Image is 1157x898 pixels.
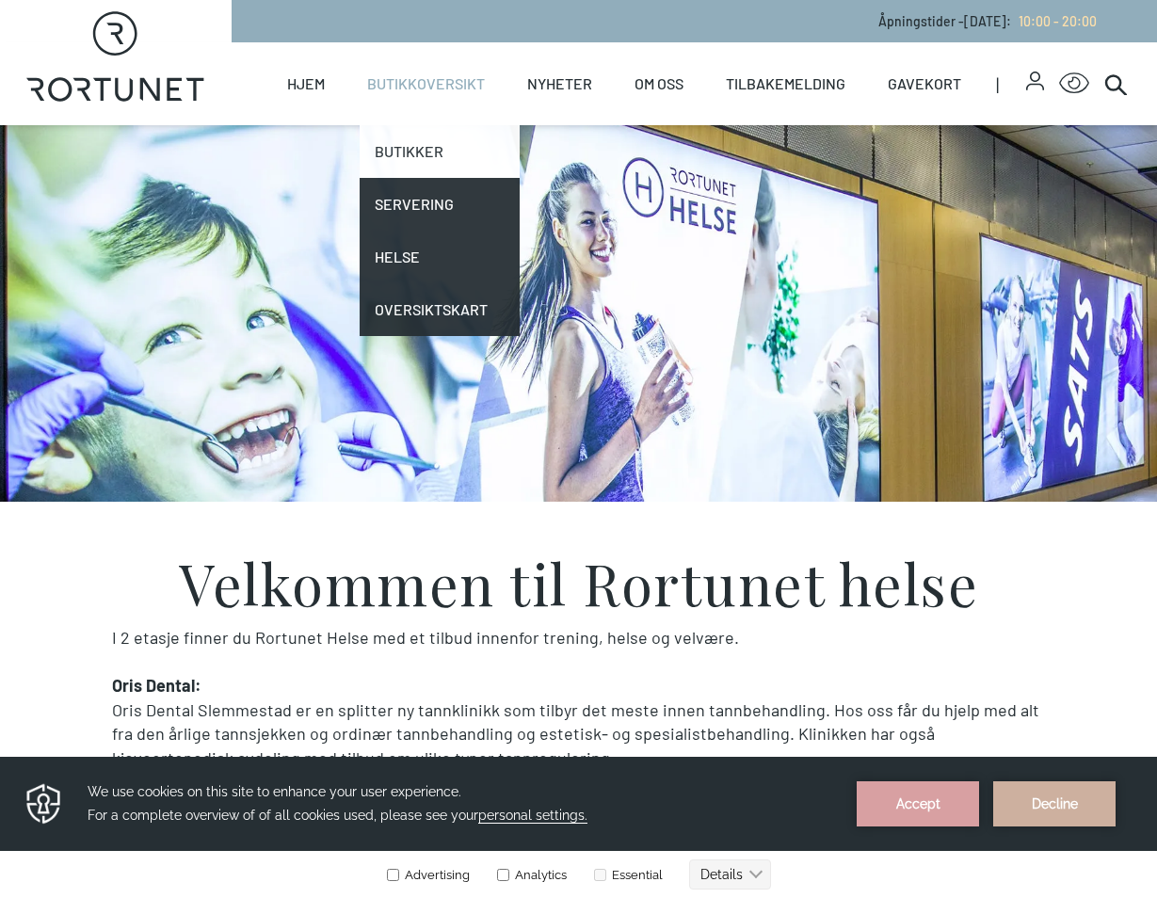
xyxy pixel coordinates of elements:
[888,42,961,125] a: Gavekort
[387,126,399,138] input: Advertising
[112,675,201,696] strong: Oris Dental:
[88,38,833,85] h3: We use cookies on this site to enhance your user experience. For a complete overview of of all co...
[112,554,1046,611] h3: Velkommen til Rortunet helse
[493,125,567,139] label: Analytics
[878,11,1097,31] p: Åpningstider - [DATE] :
[996,42,1026,125] span: |
[386,125,470,139] label: Advertising
[478,65,587,81] span: personal settings.
[497,126,509,138] input: Analytics
[360,231,520,283] a: Helse
[112,698,1046,771] p: Oris Dental Slemmestad er en splitter ny tannklinikk som tilbyr det meste innen tannbehandling. H...
[360,178,520,231] a: Servering
[590,125,663,139] label: Essential
[594,126,606,138] input: Essential
[287,42,325,125] a: Hjem
[1011,13,1097,29] a: 10:00 - 20:00
[360,125,520,178] a: Butikker
[527,42,592,125] a: Nyheter
[1059,69,1089,99] button: Open Accessibility Menu
[857,39,979,84] button: Accept
[360,283,520,336] a: Oversiktskart
[24,39,64,84] img: Privacy reminder
[689,117,771,147] button: Details
[1019,13,1097,29] span: 10:00 - 20:00
[635,42,683,125] a: Om oss
[112,626,1046,650] p: I 2 etasje finner du Rortunet Helse med et tilbud innenfor trening, helse og velvære.
[726,42,845,125] a: Tilbakemelding
[700,124,743,139] text: Details
[993,39,1116,84] button: Decline
[367,42,485,125] a: Butikkoversikt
